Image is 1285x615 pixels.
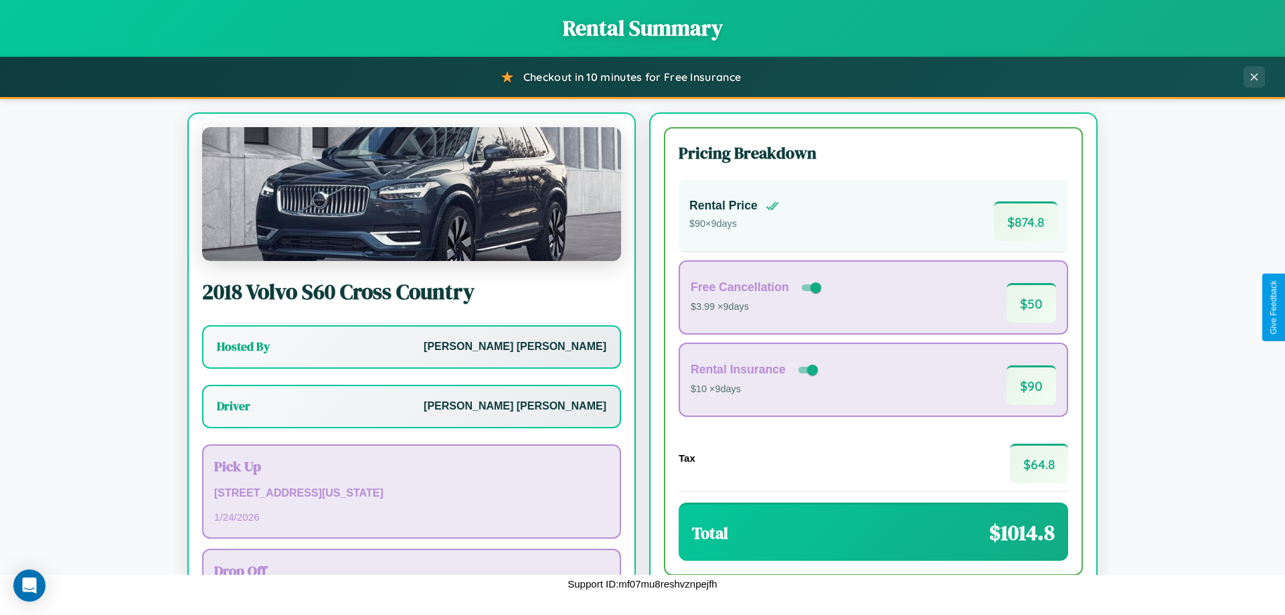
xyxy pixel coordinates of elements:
[214,456,609,476] h3: Pick Up
[523,70,741,84] span: Checkout in 10 minutes for Free Insurance
[689,215,779,233] p: $ 90 × 9 days
[1007,365,1056,405] span: $ 90
[202,277,621,306] h2: 2018 Volvo S60 Cross Country
[691,363,786,377] h4: Rental Insurance
[424,397,606,416] p: [PERSON_NAME] [PERSON_NAME]
[13,569,46,602] div: Open Intercom Messenger
[692,522,728,544] h3: Total
[689,199,758,213] h4: Rental Price
[1010,444,1068,483] span: $ 64.8
[217,398,250,414] h3: Driver
[994,201,1057,241] span: $ 874.8
[679,452,695,464] h4: Tax
[568,575,717,593] p: Support ID: mf07mu8reshvznpejfh
[424,337,606,357] p: [PERSON_NAME] [PERSON_NAME]
[202,127,621,261] img: Volvo S60 Cross Country
[214,484,609,503] p: [STREET_ADDRESS][US_STATE]
[691,280,789,294] h4: Free Cancellation
[13,13,1272,43] h1: Rental Summary
[214,561,609,580] h3: Drop Off
[217,339,270,355] h3: Hosted By
[679,142,1068,164] h3: Pricing Breakdown
[989,518,1055,547] span: $ 1014.8
[214,508,609,526] p: 1 / 24 / 2026
[691,381,821,398] p: $10 × 9 days
[1269,280,1278,335] div: Give Feedback
[1007,283,1056,323] span: $ 50
[691,298,824,316] p: $3.99 × 9 days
